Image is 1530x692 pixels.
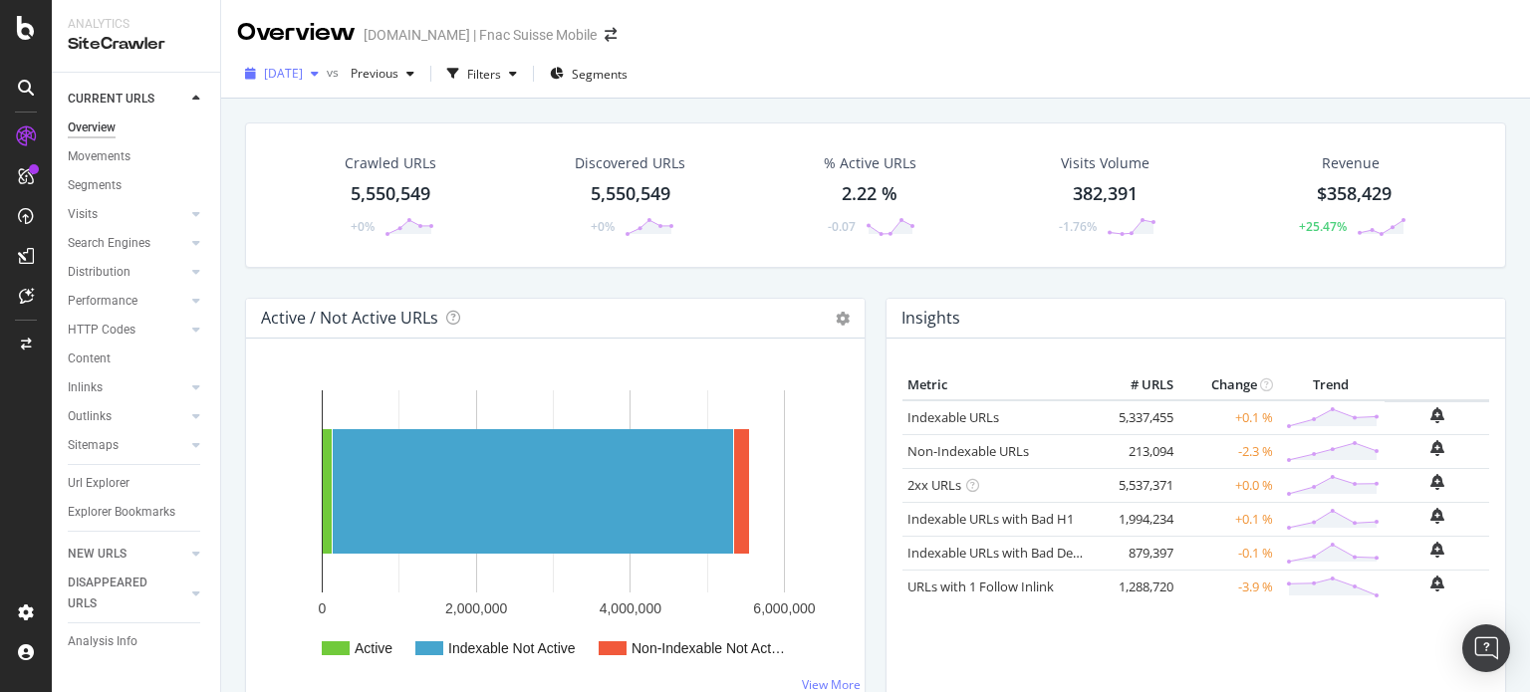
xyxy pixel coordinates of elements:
[68,348,111,369] div: Content
[68,502,206,523] a: Explorer Bookmarks
[1322,153,1380,173] span: Revenue
[68,473,206,494] a: Url Explorer
[842,181,897,207] div: 2.22 %
[1299,218,1347,235] div: +25.47%
[445,600,507,616] text: 2,000,000
[68,473,129,494] div: Url Explorer
[327,64,343,81] span: vs
[1178,370,1278,400] th: Change
[68,631,206,652] a: Analysis Info
[237,16,356,50] div: Overview
[345,153,436,173] div: Crawled URLs
[68,146,130,167] div: Movements
[264,65,303,82] span: 2025 Oct. 1st
[1278,370,1385,400] th: Trend
[68,262,186,283] a: Distribution
[1430,576,1444,591] div: bell-plus
[68,146,206,167] a: Movements
[907,476,961,494] a: 2xx URLs
[591,218,615,235] div: +0%
[1099,570,1178,603] td: 1,288,720
[68,33,204,56] div: SiteCrawler
[1430,508,1444,524] div: bell-plus
[68,175,206,196] a: Segments
[600,600,661,616] text: 4,000,000
[902,370,1099,400] th: Metric
[1178,468,1278,502] td: +0.0 %
[351,181,430,207] div: 5,550,549
[68,204,98,225] div: Visits
[68,291,137,312] div: Performance
[261,305,438,332] h4: Active / Not Active URLs
[355,640,392,656] text: Active
[467,66,501,83] div: Filters
[1073,181,1138,207] div: 382,391
[1099,536,1178,570] td: 879,397
[237,58,327,90] button: [DATE]
[605,28,617,42] div: arrow-right-arrow-left
[68,573,186,614] a: DISAPPEARED URLS
[68,435,186,456] a: Sitemaps
[1430,407,1444,423] div: bell-plus
[1462,624,1510,672] div: Open Intercom Messenger
[68,377,103,398] div: Inlinks
[575,153,685,173] div: Discovered URLs
[68,117,116,138] div: Overview
[68,377,186,398] a: Inlinks
[68,406,112,427] div: Outlinks
[68,16,204,33] div: Analytics
[753,600,815,616] text: 6,000,000
[364,25,597,45] div: [DOMAIN_NAME] | Fnac Suisse Mobile
[1099,434,1178,468] td: 213,094
[836,312,850,326] i: Options
[828,218,856,235] div: -0.07
[1430,542,1444,558] div: bell-plus
[542,58,636,90] button: Segments
[68,502,175,523] div: Explorer Bookmarks
[68,233,150,254] div: Search Engines
[262,370,841,681] svg: A chart.
[1059,218,1097,235] div: -1.76%
[1430,440,1444,456] div: bell-plus
[901,305,960,332] h4: Insights
[68,320,186,341] a: HTTP Codes
[907,510,1074,528] a: Indexable URLs with Bad H1
[907,408,999,426] a: Indexable URLs
[1099,502,1178,536] td: 1,994,234
[1099,400,1178,435] td: 5,337,455
[1178,502,1278,536] td: +0.1 %
[824,153,916,173] div: % Active URLs
[68,406,186,427] a: Outlinks
[591,181,670,207] div: 5,550,549
[68,631,137,652] div: Analysis Info
[68,291,186,312] a: Performance
[448,640,576,656] text: Indexable Not Active
[68,204,186,225] a: Visits
[1317,181,1392,205] span: $358,429
[319,600,327,616] text: 0
[907,544,1125,562] a: Indexable URLs with Bad Description
[351,218,375,235] div: +0%
[68,117,206,138] a: Overview
[68,175,122,196] div: Segments
[439,58,525,90] button: Filters
[68,233,186,254] a: Search Engines
[68,89,186,110] a: CURRENT URLS
[1430,474,1444,490] div: bell-plus
[343,58,422,90] button: Previous
[907,577,1054,595] a: URLs with 1 Follow Inlink
[1061,153,1149,173] div: Visits Volume
[68,348,206,369] a: Content
[907,442,1029,460] a: Non-Indexable URLs
[68,435,119,456] div: Sitemaps
[1178,434,1278,468] td: -2.3 %
[1178,570,1278,603] td: -3.9 %
[1099,468,1178,502] td: 5,537,371
[1178,536,1278,570] td: -0.1 %
[68,544,186,565] a: NEW URLS
[68,573,168,614] div: DISAPPEARED URLS
[1099,370,1178,400] th: # URLS
[68,544,127,565] div: NEW URLS
[68,89,154,110] div: CURRENT URLS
